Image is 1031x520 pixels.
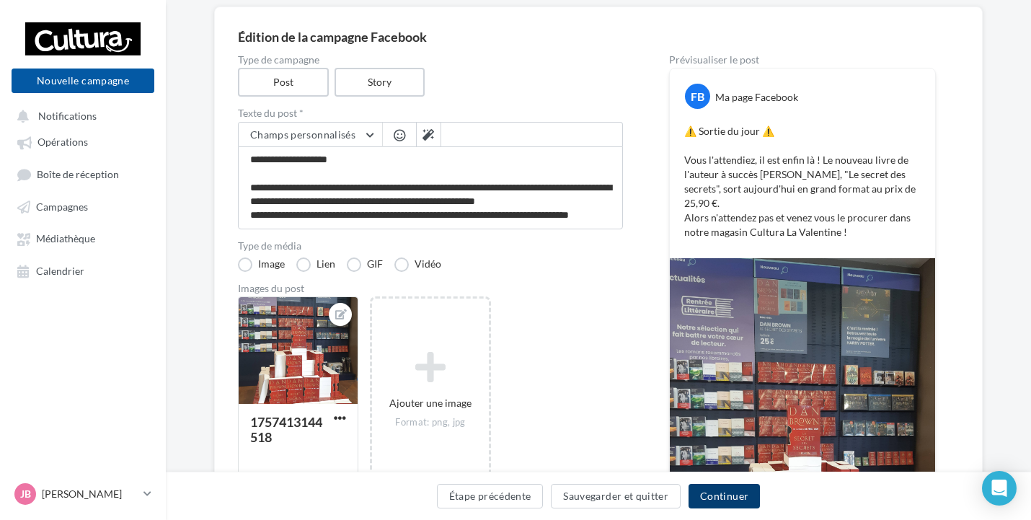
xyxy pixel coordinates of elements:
button: Sauvegarder et quitter [551,484,681,508]
button: Étape précédente [437,484,544,508]
label: Lien [296,257,335,272]
span: Campagnes [36,200,88,213]
div: Prévisualiser le post [669,55,936,65]
div: FB [685,84,710,109]
a: Boîte de réception [9,161,157,188]
a: Calendrier [9,257,157,283]
label: Image [238,257,285,272]
label: Post [238,68,329,97]
label: GIF [347,257,383,272]
p: ⚠️ Sortie du jour ⚠️ Vous l'attendiez, il est enfin là ! Le nouveau livre de l'auteur à succès [P... [684,124,921,239]
button: Nouvelle campagne [12,69,154,93]
a: Campagnes [9,193,157,219]
span: JB [20,487,31,501]
button: Champs personnalisés [239,123,382,147]
div: Open Intercom Messenger [982,471,1017,506]
button: Continuer [689,484,760,508]
span: Opérations [37,136,88,149]
span: Calendrier [36,265,84,277]
span: Médiathèque [36,233,95,245]
div: Édition de la campagne Facebook [238,30,959,43]
label: Texte du post * [238,108,623,118]
span: Boîte de réception [37,168,119,180]
span: Champs personnalisés [250,128,355,141]
label: Type de média [238,241,623,251]
a: Médiathèque [9,225,157,251]
label: Type de campagne [238,55,623,65]
label: Story [335,68,425,97]
a: JB [PERSON_NAME] [12,480,154,508]
div: Ma page Facebook [715,90,798,105]
p: [PERSON_NAME] [42,487,138,501]
span: Notifications [38,110,97,122]
a: Opérations [9,128,157,154]
div: Images du post [238,283,623,294]
div: 1757413144518 [250,414,322,445]
label: Vidéo [394,257,441,272]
